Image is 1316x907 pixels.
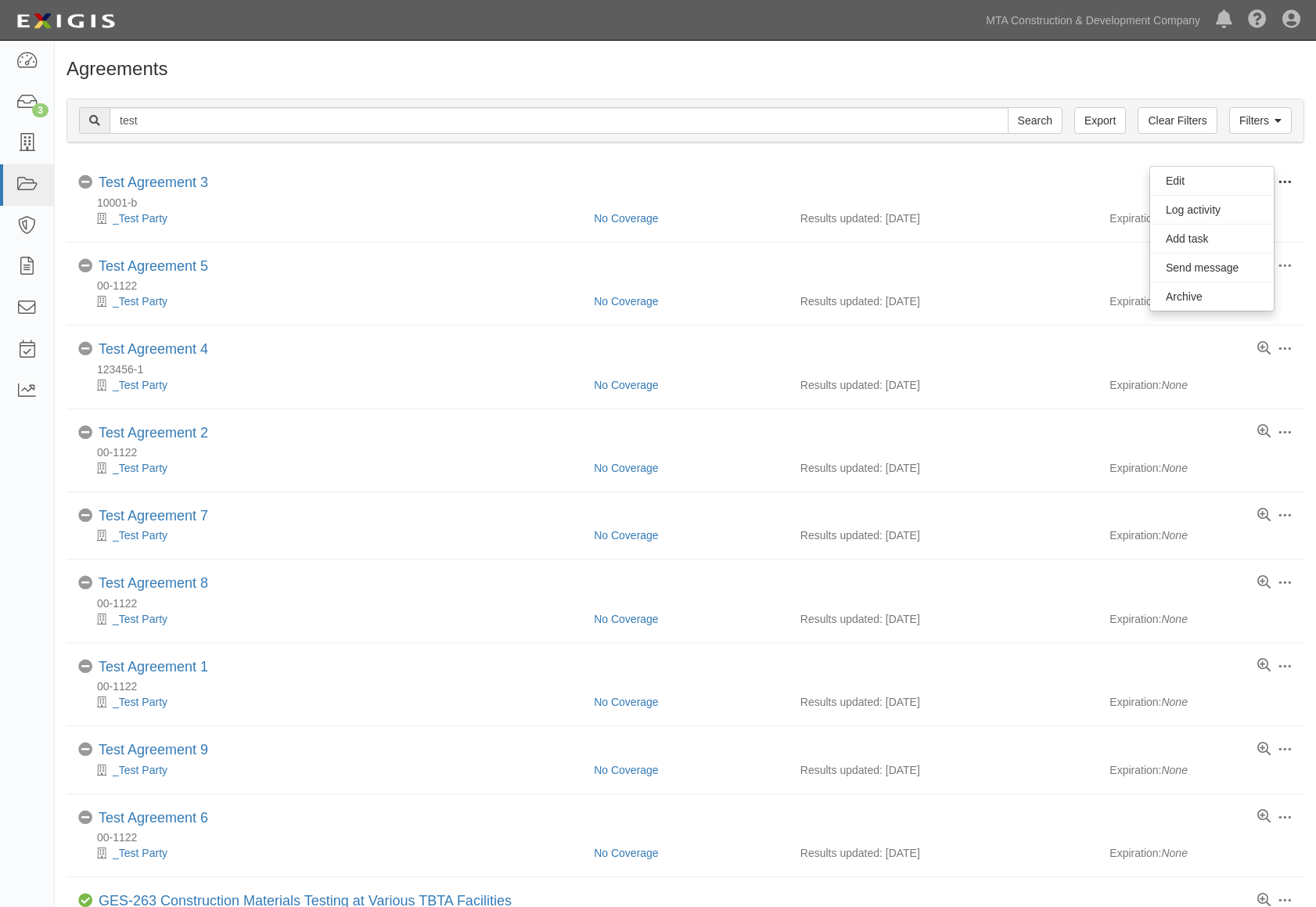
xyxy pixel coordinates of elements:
em: None [1161,696,1187,708]
em: None [1161,613,1187,625]
i: No Coverage [78,259,92,273]
img: Logo [12,7,120,35]
div: _Test Party [78,762,582,778]
div: Results updated: [DATE] [800,845,1087,861]
div: Results updated: [DATE] [800,460,1087,476]
div: _Test Party [78,527,582,543]
i: No Coverage [78,509,92,523]
a: View results summary [1257,425,1271,439]
div: Results updated: [DATE] [800,527,1087,543]
a: No Coverage [594,212,659,225]
div: Test Agreement 7 [99,508,208,525]
a: Test Agreement 6 [99,810,208,826]
div: _Test Party [78,293,582,309]
a: Log activity [1150,196,1274,224]
div: 00-1122 [78,596,1304,611]
em: None [1161,847,1187,859]
a: View results summary [1257,576,1271,590]
a: No Coverage [594,529,659,542]
div: _Test Party [78,845,582,861]
input: Search [110,107,1009,134]
a: Test Agreement 7 [99,508,208,524]
div: 00-1122 [78,830,1304,845]
i: No Coverage [78,576,92,590]
div: 10001-b [78,195,1304,211]
a: Add task [1150,225,1274,253]
a: View results summary [1257,342,1271,356]
div: Expiration: [1109,845,1293,861]
a: _Test Party [113,529,167,542]
a: MTA Construction & Development Company [978,5,1208,36]
a: No Coverage [594,462,659,474]
div: 123456-1 [78,362,1304,377]
a: _Test Party [113,379,167,391]
a: View results summary [1257,743,1271,757]
a: Filters [1229,107,1292,134]
i: No Coverage [78,811,92,825]
div: Test Agreement 2 [99,425,208,442]
div: Results updated: [DATE] [800,762,1087,778]
a: View results summary [1257,509,1271,523]
i: Help Center - Complianz [1248,11,1267,30]
div: _Test Party [78,211,582,226]
div: Results updated: [DATE] [800,293,1087,309]
i: No Coverage [78,660,92,674]
a: Test Agreement 2 [99,425,208,441]
i: No Coverage [78,342,92,356]
a: _Test Party [113,212,167,225]
div: 00-1122 [78,278,1304,293]
div: Expiration: [1109,460,1293,476]
i: No Coverage [78,743,92,757]
h1: Agreements [67,59,1304,79]
a: Clear Filters [1138,107,1217,134]
div: Test Agreement 6 [99,810,208,827]
div: _Test Party [78,377,582,393]
div: Test Agreement 9 [99,742,208,759]
a: No Coverage [594,295,659,308]
a: No Coverage [594,696,659,708]
a: Export [1074,107,1126,134]
div: _Test Party [78,611,582,627]
a: Edit [1150,167,1274,195]
div: Expiration: [1109,211,1293,226]
a: Archive [1150,283,1274,311]
i: No Coverage [78,426,92,440]
a: View results summary [1257,659,1271,673]
div: Expiration: [1109,527,1293,543]
a: Test Agreement 3 [99,175,208,190]
div: 00-1122 [78,678,1304,694]
a: View results summary [1257,810,1271,824]
div: Results updated: [DATE] [800,611,1087,627]
em: None [1161,764,1187,776]
a: No Coverage [594,764,659,776]
a: _Test Party [113,696,167,708]
div: _Test Party [78,694,582,710]
a: Test Agreement 4 [99,341,208,357]
div: Test Agreement 5 [99,258,208,275]
div: Test Agreement 8 [99,575,208,592]
div: Expiration: [1109,377,1293,393]
a: _Test Party [113,295,167,308]
div: Results updated: [DATE] [800,211,1087,226]
em: None [1161,529,1187,542]
a: _Test Party [113,764,167,776]
div: Expiration: [1109,694,1293,710]
a: _Test Party [113,847,167,859]
div: _Test Party [78,460,582,476]
a: No Coverage [594,379,659,391]
a: Send message [1150,254,1274,282]
div: Test Agreement 3 [99,175,208,192]
div: Test Agreement 1 [99,659,208,676]
a: Test Agreement 9 [99,742,208,758]
a: Test Agreement 1 [99,659,208,675]
a: _Test Party [113,613,167,625]
div: Expiration: [1109,611,1293,627]
div: Test Agreement 4 [99,341,208,358]
a: _Test Party [113,462,167,474]
a: Test Agreement 8 [99,575,208,591]
div: Results updated: [DATE] [800,694,1087,710]
a: No Coverage [594,847,659,859]
div: 3 [32,103,49,117]
em: None [1161,379,1187,391]
div: 00-1122 [78,445,1304,460]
